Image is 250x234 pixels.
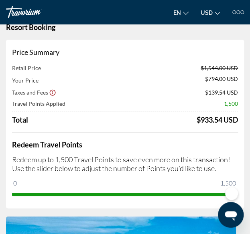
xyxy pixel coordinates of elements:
[197,115,238,124] div: $933.54 USD
[201,65,238,71] span: $1,544.00 USD
[6,23,244,32] h1: Resort Booking
[201,10,213,16] span: USD
[12,178,18,188] span: 0
[173,10,181,16] span: en
[12,89,48,96] span: Taxes and Fees
[218,202,244,228] iframe: Button to launch messaging window
[205,89,238,96] span: $139.54 USD
[201,7,220,18] button: Change currency
[12,65,41,71] span: Retail Price
[6,6,66,18] a: Travorium
[12,100,65,107] span: Travel Points Applied
[12,193,238,194] ngx-slider: ngx-slider
[12,48,238,56] h3: Price Summary
[12,115,28,124] span: Total
[219,178,237,188] span: 1,500
[12,140,238,149] h4: Redeem Travel Points
[12,88,56,96] button: Show Taxes and Fees breakdown
[12,77,39,84] span: Your Price
[173,7,189,18] button: Change language
[224,100,238,107] span: 1,500
[205,75,238,84] span: $794.00 USD
[225,187,238,200] span: ngx-slider
[49,89,56,96] button: Show Taxes and Fees disclaimer
[12,155,238,173] p: Redeem up to 1,500 Travel Points to save even more on this transaction! Use the slider below to a...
